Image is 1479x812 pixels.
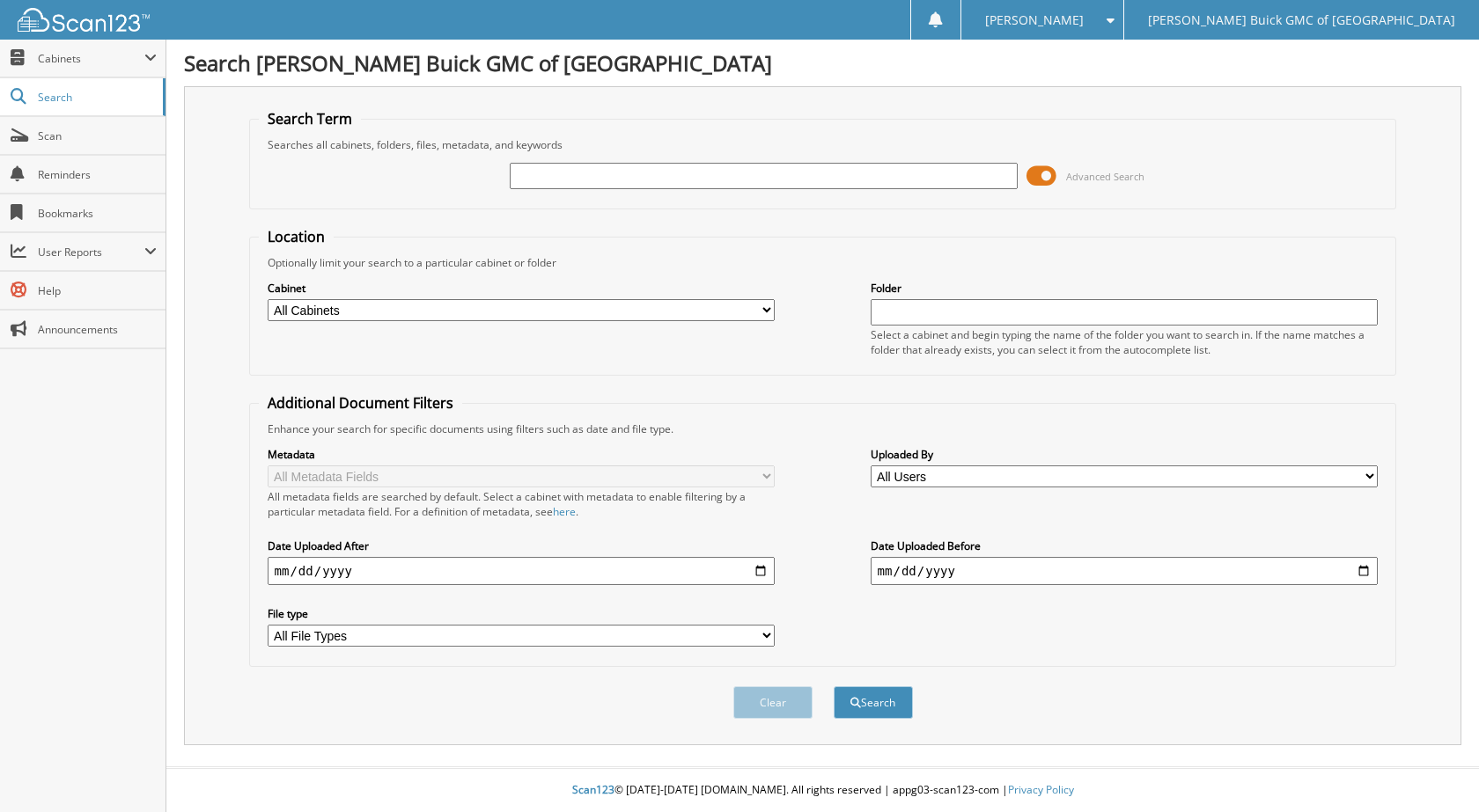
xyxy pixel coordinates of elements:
label: Uploaded By [871,447,1379,462]
div: All metadata fields are searched by default. Select a cabinet with metadata to enable filtering b... [268,489,776,519]
span: Cabinets [38,51,144,66]
div: Enhance your search for specific documents using filters such as date and file type. [259,421,1387,436]
div: Searches all cabinets, folders, files, metadata, and keywords [259,137,1387,152]
span: [PERSON_NAME] Buick GMC of [GEOGRAPHIC_DATA] [1148,15,1455,26]
span: Help [38,283,157,298]
div: © [DATE]-[DATE] [DOMAIN_NAME]. All rights reserved | appg03-scan123-com | [166,769,1479,812]
div: Optionally limit your search to a particular cabinet or folder [259,255,1387,270]
button: Clear [733,686,813,719]
span: Announcements [38,322,157,337]
span: Scan [38,128,157,143]
input: end [871,557,1379,585]
label: Date Uploaded After [268,538,776,553]
label: Date Uploaded Before [871,538,1379,553]
label: Metadata [268,447,776,462]
span: [PERSON_NAME] [985,15,1084,26]
h1: Search [PERSON_NAME] Buick GMC of [GEOGRAPHIC_DATA] [184,48,1461,77]
span: User Reports [38,245,144,260]
legend: Location [259,227,334,246]
div: Select a cabinet and begin typing the name of the folder you want to search in. If the name match... [871,327,1379,357]
button: Search [834,686,913,719]
legend: Additional Document Filters [259,393,462,413]
span: Advanced Search [1066,170,1144,183]
a: Privacy Policy [1008,782,1074,797]
span: Scan123 [572,782,614,797]
label: File type [268,606,776,621]
span: Reminders [38,167,157,182]
label: Cabinet [268,281,776,296]
span: Search [38,90,154,105]
a: here [553,504,576,519]
legend: Search Term [259,109,361,128]
label: Folder [871,281,1379,296]
span: Bookmarks [38,206,157,221]
iframe: Chat Widget [1391,728,1479,812]
img: scan123-logo-white.svg [18,8,150,32]
input: start [268,557,776,585]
